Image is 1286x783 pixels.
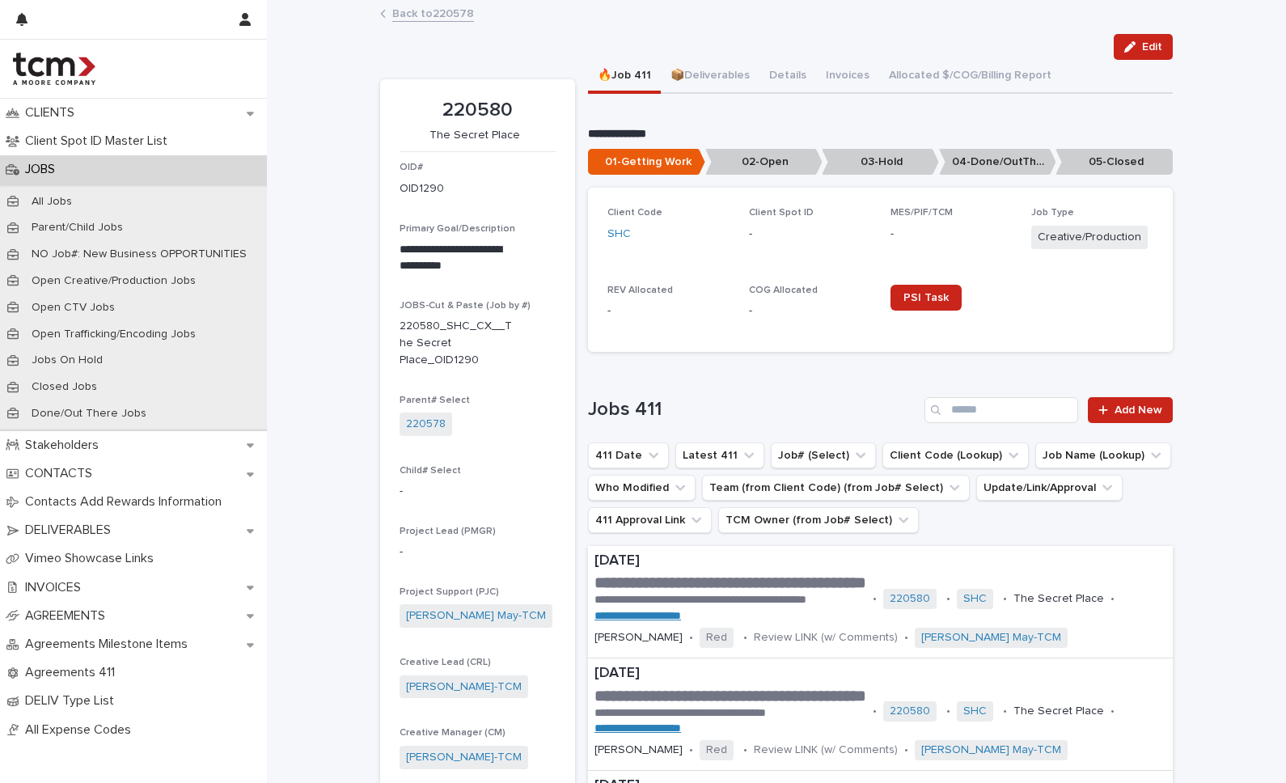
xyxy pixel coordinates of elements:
[718,507,919,533] button: TCM Owner (from Job# Select)
[963,705,987,718] a: SHC
[879,60,1061,94] button: Allocated $/COG/Billing Report
[890,226,1013,243] p: -
[939,149,1056,176] p: 04-Done/OutThere
[19,494,235,510] p: Contacts Add Rewards Information
[1013,592,1104,606] p: The Secret Place
[1110,592,1115,606] p: •
[903,292,949,303] span: PSI Task
[400,544,556,561] p: -
[924,397,1078,423] input: Search
[921,631,1061,645] a: [PERSON_NAME] May-TCM
[1013,705,1104,718] p: The Secret Place
[19,380,110,394] p: Closed Jobs
[588,475,696,501] button: Who Modified
[749,303,871,320] p: -
[754,631,898,645] p: Review LINK (w/ Comments)
[19,133,180,149] p: Client Spot ID Master List
[400,658,491,667] span: Creative Lead (CRL)
[607,286,673,295] span: REV Allocated
[904,631,908,645] p: •
[700,628,734,648] span: Red
[400,163,423,172] span: OID#
[19,722,144,738] p: All Expense Codes
[19,105,87,121] p: CLIENTS
[19,353,116,367] p: Jobs On Hold
[873,705,877,718] p: •
[1031,226,1148,249] span: Creative/Production
[749,208,814,218] span: Client Spot ID
[594,665,1166,683] p: [DATE]
[607,226,631,243] a: SHC
[743,631,747,645] p: •
[890,592,930,606] a: 220580
[400,301,531,311] span: JOBS-Cut & Paste (Job by #)
[607,303,730,320] p: -
[594,552,1166,570] p: [DATE]
[19,162,68,177] p: JOBS
[946,592,950,606] p: •
[607,208,662,218] span: Client Code
[406,679,522,696] a: [PERSON_NAME]-TCM
[749,226,871,243] p: -
[588,398,918,421] h1: Jobs 411
[400,396,470,405] span: Parent# Select
[406,749,522,766] a: [PERSON_NAME]-TCM
[1088,397,1173,423] a: Add New
[400,527,496,536] span: Project Lead (PMGR)
[19,248,260,261] p: NO Job#: New Business OPPORTUNITIES
[400,99,556,122] p: 220580
[19,301,128,315] p: Open CTV Jobs
[661,60,759,94] button: 📦Deliverables
[19,608,118,624] p: AGREEMENTS
[19,438,112,453] p: Stakeholders
[588,60,661,94] button: 🔥Job 411
[1142,41,1162,53] span: Edit
[406,607,546,624] a: [PERSON_NAME] May-TCM
[594,631,683,645] p: [PERSON_NAME]
[1003,705,1007,718] p: •
[19,195,85,209] p: All Jobs
[1115,404,1162,416] span: Add New
[594,743,683,757] p: [PERSON_NAME]
[406,416,446,433] a: 220578
[588,507,712,533] button: 411 Approval Link
[816,60,879,94] button: Invoices
[13,53,95,85] img: 4hMmSqQkux38exxPVZHQ
[19,551,167,566] p: Vimeo Showcase Links
[749,286,818,295] span: COG Allocated
[392,3,474,22] a: Back to220578
[1114,34,1173,60] button: Edit
[890,705,930,718] a: 220580
[675,442,764,468] button: Latest 411
[1055,149,1173,176] p: 05-Closed
[702,475,970,501] button: Team (from Client Code) (from Job# Select)
[400,466,461,476] span: Child# Select
[19,693,127,709] p: DELIV Type List
[822,149,939,176] p: 03-Hold
[400,318,517,368] p: 220580_SHC_CX__The Secret Place_OID1290
[689,743,693,757] p: •
[19,523,124,538] p: DELIVERABLES
[588,442,669,468] button: 411 Date
[759,60,816,94] button: Details
[1035,442,1171,468] button: Job Name (Lookup)
[19,580,94,595] p: INVOICES
[400,587,499,597] span: Project Support (PJC)
[890,285,962,311] a: PSI Task
[19,637,201,652] p: Agreements Milestone Items
[19,274,209,288] p: Open Creative/Production Jobs
[19,407,159,421] p: Done/Out There Jobs
[19,328,209,341] p: Open Trafficking/Encoding Jobs
[705,149,823,176] p: 02-Open
[921,743,1061,757] a: [PERSON_NAME] May-TCM
[882,442,1029,468] button: Client Code (Lookup)
[400,180,444,197] p: OID1290
[19,221,136,235] p: Parent/Child Jobs
[400,224,515,234] span: Primary Goal/Description
[890,208,953,218] span: MES/PIF/TCM
[19,665,128,680] p: Agreements 411
[743,743,747,757] p: •
[689,631,693,645] p: •
[771,442,876,468] button: Job# (Select)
